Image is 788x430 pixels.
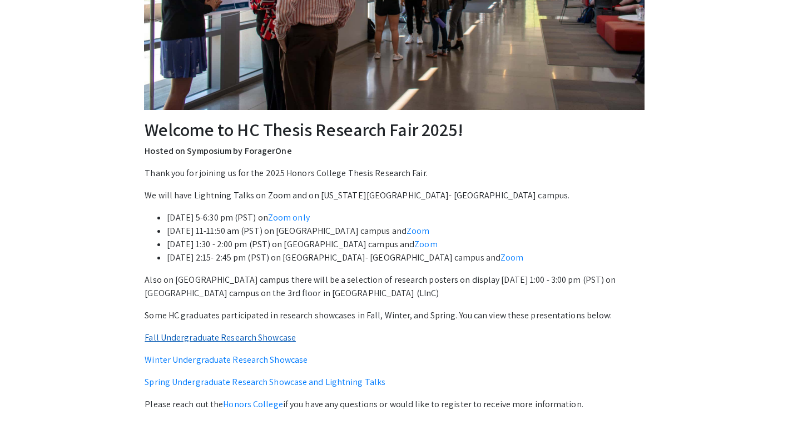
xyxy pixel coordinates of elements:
[167,251,643,264] li: [DATE] 2:15- 2:45 pm (PST) on [GEOGRAPHIC_DATA]- [GEOGRAPHIC_DATA] campus and
[167,224,643,238] li: [DATE] 11-11:50 am (PST) on [GEOGRAPHIC_DATA] campus and
[414,238,437,250] a: Zoom
[167,238,643,251] li: [DATE] 1:30 - 2:00 pm (PST) on [GEOGRAPHIC_DATA] campus and
[407,225,429,237] a: Zoom
[145,189,643,202] p: We will have Lightning Talks on Zoom and on [US_STATE][GEOGRAPHIC_DATA]- [GEOGRAPHIC_DATA] campus.
[223,398,283,410] a: Honors College
[145,273,643,300] p: Also on [GEOGRAPHIC_DATA] campus there will be a selection of research posters on display [DATE] ...
[500,252,523,263] a: Zoom
[145,167,643,180] p: Thank you for joining us for the 2025 Honors College Thesis Research Fair.
[145,354,308,366] a: Winter Undergraduate Research Showcase
[145,119,643,140] h2: Welcome to HC Thesis Research Fair 2025!
[145,398,643,411] p: Please reach out the if you have any questions or would like to register to receive more informat...
[145,309,643,322] p: Some HC graduates participated in research showcases in Fall, Winter, and Spring. You can view th...
[8,380,47,422] iframe: Chat
[268,212,310,223] a: Zoom only
[167,211,643,224] li: [DATE] 5-6:30 pm (PST) on
[145,332,296,343] a: Fall Undergraduate Research Showcase
[145,376,385,388] a: Spring Undergraduate Research Showcase and Lightning Talks
[145,144,643,158] p: Hosted on Symposium by ForagerOne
